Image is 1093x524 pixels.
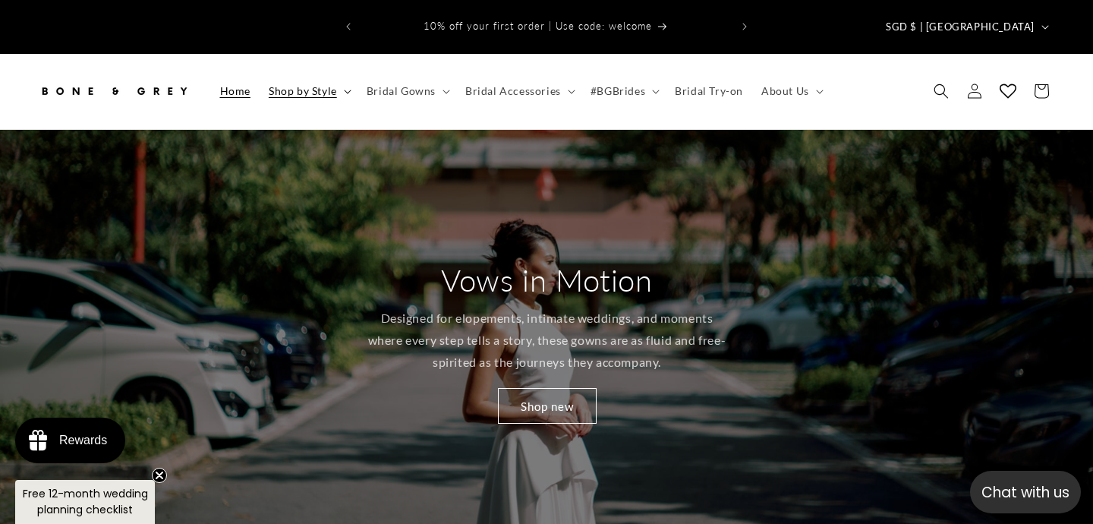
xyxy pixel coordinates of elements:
[33,69,196,114] a: Bone and Grey Bridal
[591,84,645,98] span: #BGBrides
[15,480,155,524] div: Free 12-month wedding planning checklistClose teaser
[465,84,561,98] span: Bridal Accessories
[970,481,1081,503] p: Chat with us
[752,75,830,107] summary: About Us
[456,75,581,107] summary: Bridal Accessories
[924,74,958,108] summary: Search
[666,75,752,107] a: Bridal Try-on
[367,308,727,373] p: Designed for elopements, intimate weddings, and moments where every step tells a story, these gow...
[424,20,652,32] span: 10% off your first order | Use code: welcome
[441,260,652,300] h2: Vows in Motion
[877,12,1055,41] button: SGD $ | [GEOGRAPHIC_DATA]
[761,84,809,98] span: About Us
[970,471,1081,513] button: Open chatbox
[220,84,250,98] span: Home
[358,75,456,107] summary: Bridal Gowns
[59,434,107,447] div: Rewards
[211,75,260,107] a: Home
[260,75,358,107] summary: Shop by Style
[886,20,1035,35] span: SGD $ | [GEOGRAPHIC_DATA]
[367,84,436,98] span: Bridal Gowns
[581,75,666,107] summary: #BGBrides
[38,74,190,108] img: Bone and Grey Bridal
[269,84,337,98] span: Shop by Style
[332,12,365,41] button: Previous announcement
[23,486,148,517] span: Free 12-month wedding planning checklist
[728,12,761,41] button: Next announcement
[675,84,743,98] span: Bridal Try-on
[497,388,596,424] a: Shop new
[152,468,167,483] button: Close teaser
